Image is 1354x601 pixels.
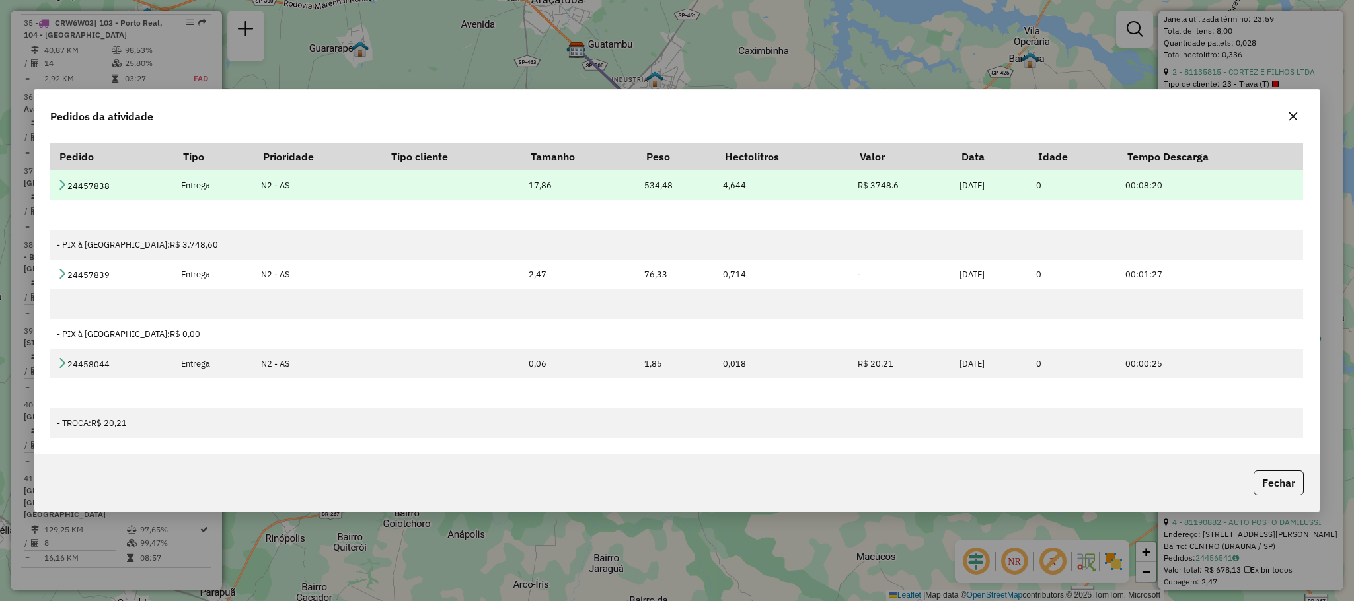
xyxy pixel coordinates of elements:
span: Entrega [181,358,210,369]
div: - PIX à [GEOGRAPHIC_DATA]: [57,328,1297,340]
th: Prioridade [254,143,382,170]
div: - PIX à [GEOGRAPHIC_DATA]: [57,238,1297,251]
td: 24457839 [50,260,174,289]
td: 2,47 [521,260,638,289]
span: Pedidos da atividade [50,108,153,124]
td: R$ 3748.6 [850,170,952,200]
th: Hectolitros [716,143,851,170]
td: [DATE] [953,260,1030,289]
span: R$ 3.748,60 [170,239,218,250]
td: N2 - AS [254,170,382,200]
td: 00:08:20 [1118,170,1303,200]
td: 0 [1030,349,1119,378]
td: 00:01:27 [1118,260,1303,289]
td: [DATE] [953,170,1030,200]
td: [DATE] [953,349,1030,378]
span: R$ 0,00 [170,328,200,339]
th: Peso [638,143,716,170]
th: Tamanho [521,143,638,170]
td: 534,48 [638,170,716,200]
td: 17,86 [521,170,638,200]
th: Pedido [50,143,174,170]
td: 24458044 [50,349,174,378]
td: 76,33 [638,260,716,289]
th: Valor [850,143,952,170]
span: Entrega [181,269,210,280]
td: 0,06 [521,349,638,378]
th: Tipo cliente [382,143,521,170]
th: Tipo [174,143,254,170]
span: 4,644 [723,180,746,191]
button: Fechar [1254,470,1304,495]
th: Idade [1030,143,1119,170]
th: Tempo Descarga [1118,143,1303,170]
span: 0,018 [723,358,746,369]
th: Data [953,143,1030,170]
span: 0,714 [723,269,746,280]
td: 24457838 [50,170,174,200]
td: 00:00:25 [1118,349,1303,378]
td: 0 [1030,170,1119,200]
span: R$ 20,21 [91,417,127,429]
td: - [850,260,952,289]
td: N2 - AS [254,349,382,378]
span: Entrega [181,180,210,191]
td: 1,85 [638,349,716,378]
td: N2 - AS [254,260,382,289]
td: 0 [1030,260,1119,289]
div: - TROCA: [57,417,1297,429]
td: R$ 20.21 [850,349,952,378]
